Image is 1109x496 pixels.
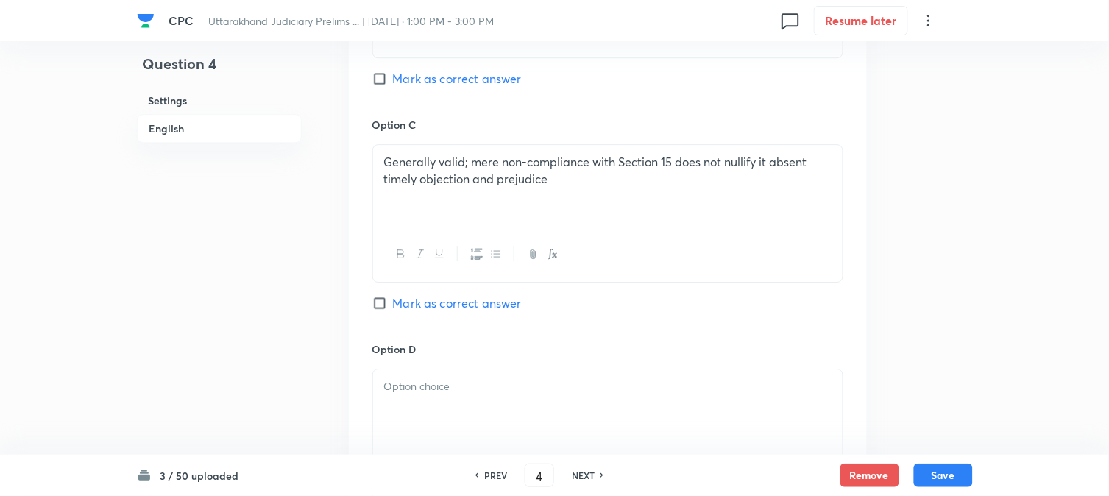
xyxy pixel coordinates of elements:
h6: PREV [484,469,507,482]
h6: English [137,114,302,143]
span: Uttarakhand Judiciary Prelims ... | [DATE] · 1:00 PM - 3:00 PM [208,14,494,28]
h6: Option D [372,341,843,357]
h6: Settings [137,87,302,114]
h6: 3 / 50 uploaded [160,468,239,483]
p: Generally valid; mere non-compliance with Section 15 does not nullify it absent timely objection ... [384,154,832,187]
span: CPC [169,13,194,28]
h6: Option C [372,117,843,132]
span: Mark as correct answer [393,70,522,88]
h4: Question 4 [137,53,302,87]
span: Mark as correct answer [393,294,522,312]
button: Save [914,464,973,487]
a: Company Logo [137,12,157,29]
img: Company Logo [137,12,155,29]
button: Resume later [814,6,908,35]
h6: NEXT [572,469,595,482]
button: Remove [840,464,899,487]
